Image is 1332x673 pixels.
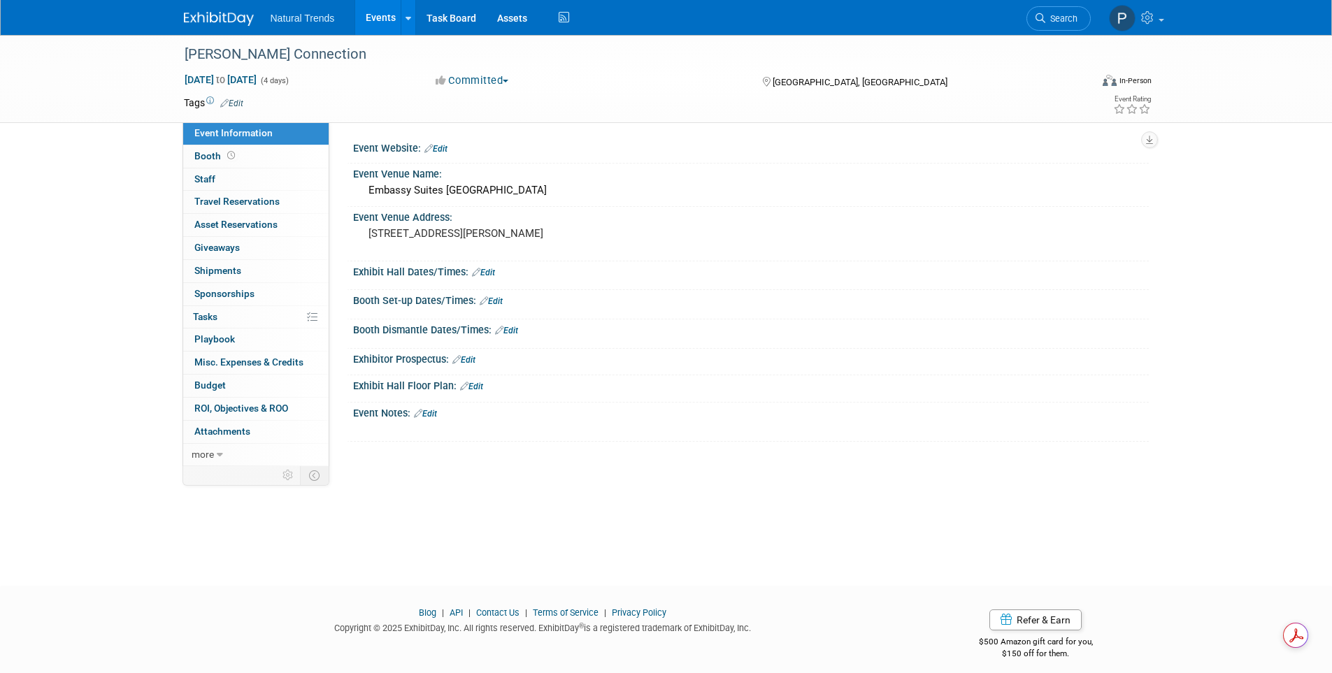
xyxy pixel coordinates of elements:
[353,207,1149,224] div: Event Venue Address:
[194,403,288,414] span: ROI, Objectives & ROO
[183,398,329,420] a: ROI, Objectives & ROO
[353,138,1149,156] div: Event Website:
[773,77,947,87] span: [GEOGRAPHIC_DATA], [GEOGRAPHIC_DATA]
[183,145,329,168] a: Booth
[1008,73,1152,94] div: Event Format
[194,288,255,299] span: Sponsorships
[183,122,329,145] a: Event Information
[194,426,250,437] span: Attachments
[184,12,254,26] img: ExhibitDay
[214,74,227,85] span: to
[184,618,903,635] div: Copyright © 2025 ExhibitDay, Inc. All rights reserved. ExhibitDay is a registered trademark of Ex...
[353,261,1149,280] div: Exhibit Hall Dates/Times:
[183,328,329,351] a: Playbook
[476,607,520,618] a: Contact Us
[180,42,1070,67] div: [PERSON_NAME] Connection
[1045,13,1077,24] span: Search
[183,283,329,305] a: Sponsorships
[353,349,1149,367] div: Exhibitor Prospectus:
[300,466,329,484] td: Toggle Event Tabs
[194,150,238,161] span: Booth
[533,607,599,618] a: Terms of Service
[460,382,483,391] a: Edit
[522,607,531,618] span: |
[472,268,495,277] a: Edit
[438,607,447,618] span: |
[923,627,1149,659] div: $500 Amazon gift card for you,
[194,379,226,391] span: Budget
[183,237,329,259] a: Giveaways
[276,466,301,484] td: Personalize Event Tab Strip
[480,296,503,306] a: Edit
[579,622,584,630] sup: ®
[259,76,289,85] span: (4 days)
[183,191,329,213] a: Travel Reservations
[192,449,214,460] span: more
[368,227,669,240] pre: [STREET_ADDRESS][PERSON_NAME]
[419,607,436,618] a: Blog
[194,242,240,253] span: Giveaways
[183,444,329,466] a: more
[452,355,475,365] a: Edit
[183,421,329,443] a: Attachments
[183,375,329,397] a: Budget
[353,319,1149,338] div: Booth Dismantle Dates/Times:
[183,306,329,328] a: Tasks
[414,409,437,419] a: Edit
[989,609,1082,630] a: Refer & Earn
[495,326,518,335] a: Edit
[183,168,329,191] a: Staff
[601,607,610,618] span: |
[353,164,1149,181] div: Event Venue Name:
[194,265,241,276] span: Shipments
[431,73,514,88] button: Committed
[184,96,243,110] td: Tags
[193,311,217,322] span: Tasks
[194,333,235,345] span: Playbook
[353,403,1149,421] div: Event Notes:
[364,180,1138,201] div: Embassy Suites [GEOGRAPHIC_DATA]
[194,196,280,207] span: Travel Reservations
[220,99,243,108] a: Edit
[194,219,278,230] span: Asset Reservations
[353,375,1149,393] div: Exhibit Hall Floor Plan:
[183,214,329,236] a: Asset Reservations
[353,290,1149,308] div: Booth Set-up Dates/Times:
[424,144,447,154] a: Edit
[923,648,1149,660] div: $150 off for them.
[612,607,666,618] a: Privacy Policy
[224,150,238,161] span: Booth not reserved yet
[1119,75,1152,86] div: In-Person
[271,13,335,24] span: Natural Trends
[194,356,303,368] span: Misc. Expenses & Credits
[194,173,215,184] span: Staff
[1113,96,1151,103] div: Event Rating
[183,260,329,282] a: Shipments
[1109,5,1136,31] img: Paul Christensen
[450,607,463,618] a: API
[1103,75,1117,86] img: Format-Inperson.png
[183,352,329,374] a: Misc. Expenses & Credits
[184,73,257,86] span: [DATE] [DATE]
[1026,6,1091,31] a: Search
[194,127,273,138] span: Event Information
[465,607,474,618] span: |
